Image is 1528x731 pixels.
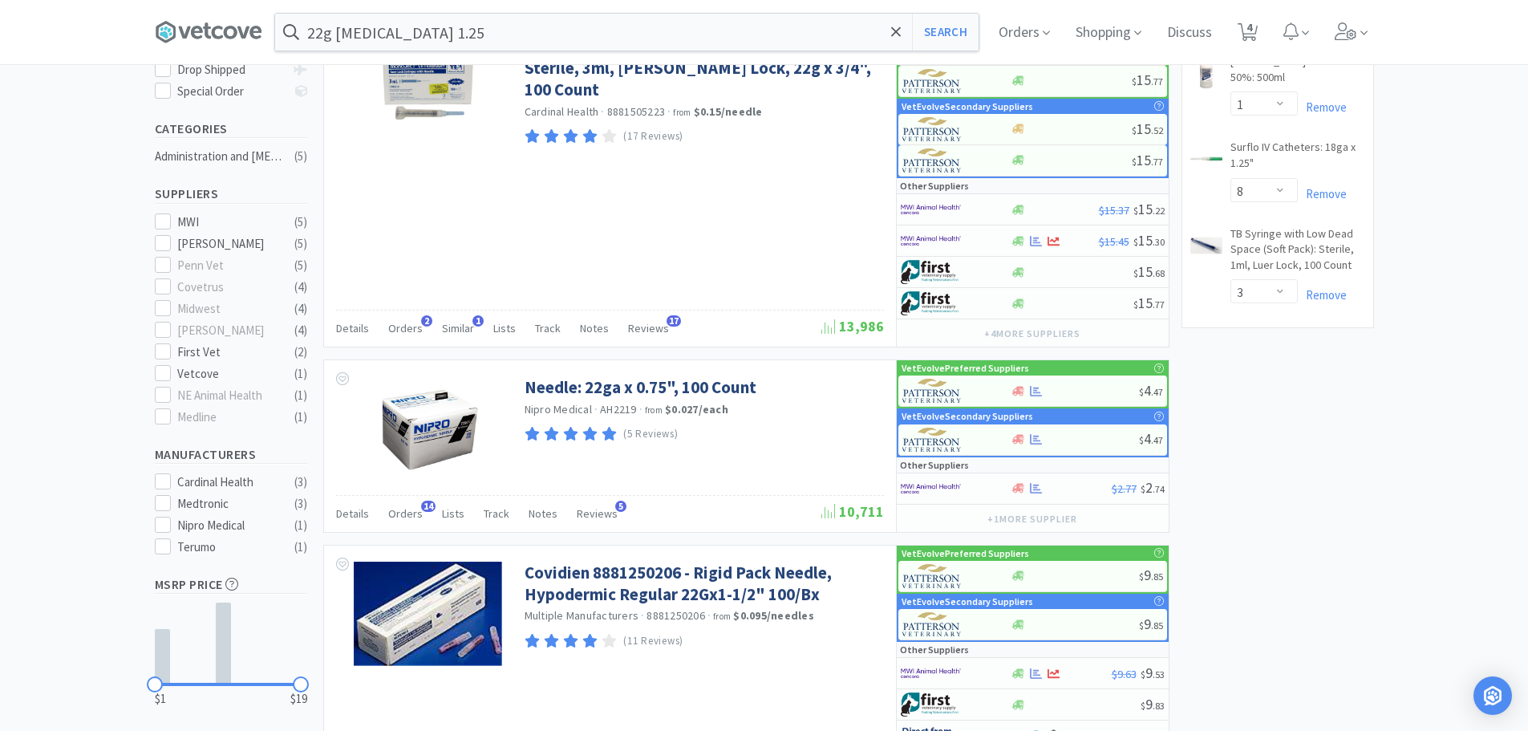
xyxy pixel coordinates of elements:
div: Nipro Medical [177,516,277,535]
img: f5e969b455434c6296c6d81ef179fa71_3.png [902,148,963,173]
img: f5e969b455434c6296c6d81ef179fa71_3.png [902,69,963,93]
div: [PERSON_NAME] [177,321,277,340]
span: $15.37 [1099,203,1129,217]
button: Search [912,14,979,51]
p: (17 Reviews) [623,128,683,145]
span: $ [1133,298,1138,311]
a: Discuss [1161,26,1218,40]
span: 5 [615,501,626,512]
a: Remove [1298,186,1347,201]
span: . 77 [1153,298,1165,311]
p: VetEvolve Secondary Suppliers [902,99,1033,114]
span: · [667,104,671,119]
div: Midwest [177,299,277,319]
span: 8881250206 [646,608,705,623]
span: Lists [493,321,516,335]
span: . 77 [1151,75,1163,87]
button: +1more supplier [979,508,1084,530]
span: from [645,404,663,416]
span: Orders [388,321,423,335]
span: Details [336,506,369,521]
div: First Vet [177,343,277,362]
span: $ [1132,75,1137,87]
div: ( 1 ) [294,538,307,557]
span: . 74 [1153,483,1165,495]
span: 13,986 [821,317,884,335]
div: ( 5 ) [294,147,307,166]
span: Notes [529,506,557,521]
div: ( 1 ) [294,408,307,427]
span: $19 [290,689,307,709]
span: · [601,104,604,119]
div: ( 2 ) [294,343,307,362]
span: 9 [1139,615,1163,633]
span: $ [1139,386,1144,398]
a: Nipro Medical [525,402,592,416]
h5: Categories [155,120,307,138]
div: ( 3 ) [294,494,307,514]
span: 8881505223 [607,104,666,119]
div: Drop Shipped [177,60,284,79]
span: $ [1139,434,1144,446]
button: +4more suppliers [976,323,1088,345]
h5: MSRP Price [155,575,307,594]
div: NE Animal Health [177,386,277,405]
span: . 53 [1153,668,1165,680]
span: $2.77 [1112,481,1137,496]
span: . 47 [1151,386,1163,398]
p: VetEvolve Secondary Suppliers [902,408,1033,424]
p: Other Suppliers [900,178,969,193]
span: $ [1139,619,1144,632]
img: f5e969b455434c6296c6d81ef179fa71_3.png [902,428,963,452]
span: from [713,611,731,622]
a: Remove [1298,99,1347,115]
img: 3f52ba645d954733abb14e68b58664b5_196265.jpeg [1190,229,1222,262]
span: 2 [1141,478,1165,497]
a: Surflo IV Catheters: 18ga x 1.25" [1230,140,1365,177]
span: Orders [388,506,423,521]
img: f6b2451649754179b5b4e0c70c3f7cb0_2.png [901,197,961,221]
div: ( 5 ) [294,213,307,232]
div: ( 1 ) [294,364,307,384]
div: ( 1 ) [294,386,307,405]
img: f6b2451649754179b5b4e0c70c3f7cb0_2.png [901,477,961,501]
a: [MEDICAL_DATA] Solution 50%: 500ml [1230,54,1365,91]
span: . 85 [1151,571,1163,583]
span: . 68 [1153,267,1165,279]
img: f6b2451649754179b5b4e0c70c3f7cb0_2.png [901,229,961,253]
div: ( 4 ) [294,321,307,340]
input: Search by item, sku, manufacturer, ingredient, size... [275,14,979,51]
span: Track [535,321,561,335]
p: Other Suppliers [900,642,969,657]
a: Multiple Manufacturers [525,608,639,623]
span: · [707,608,711,623]
span: Reviews [628,321,669,335]
span: . 85 [1151,619,1163,632]
span: $1 [155,689,166,709]
a: TB Syringe with Low Dead Space (Soft Pack): Sterile, 1ml, Luer Lock, 100 Count [1230,226,1365,280]
span: Reviews [577,506,618,521]
div: ( 1 ) [294,516,307,535]
span: $15.45 [1099,234,1129,249]
span: 15 [1133,262,1165,281]
div: Cardinal Health [177,473,277,492]
span: . 47 [1151,434,1163,446]
div: Vetcove [177,364,277,384]
img: 785d58aa814b4d8ea9379208a526b59c_56167.jpeg [1190,57,1222,89]
img: f5e969b455434c6296c6d81ef179fa71_3.png [902,564,963,588]
div: Open Intercom Messenger [1473,676,1512,715]
img: f5e969b455434c6296c6d81ef179fa71_3.png [902,117,963,141]
p: VetEvolve Preferred Suppliers [902,546,1029,561]
img: 67d67680309e4a0bb49a5ff0391dcc42_6.png [901,260,961,284]
span: 15 [1132,120,1163,138]
img: f5e969b455434c6296c6d81ef179fa71_3.png [902,612,963,636]
span: 15 [1133,231,1165,250]
img: 2d89dc07b9a546c991a2faa7626415b0_97312.jpeg [376,376,480,481]
div: Covetrus [177,278,277,297]
span: . 30 [1153,236,1165,248]
div: ( 4 ) [294,299,307,319]
div: ( 5 ) [294,256,307,275]
span: 10,711 [821,502,884,521]
img: 67d67680309e4a0bb49a5ff0391dcc42_6.png [901,291,961,315]
img: f5e969b455434c6296c6d81ef179fa71_3.png [902,379,963,403]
